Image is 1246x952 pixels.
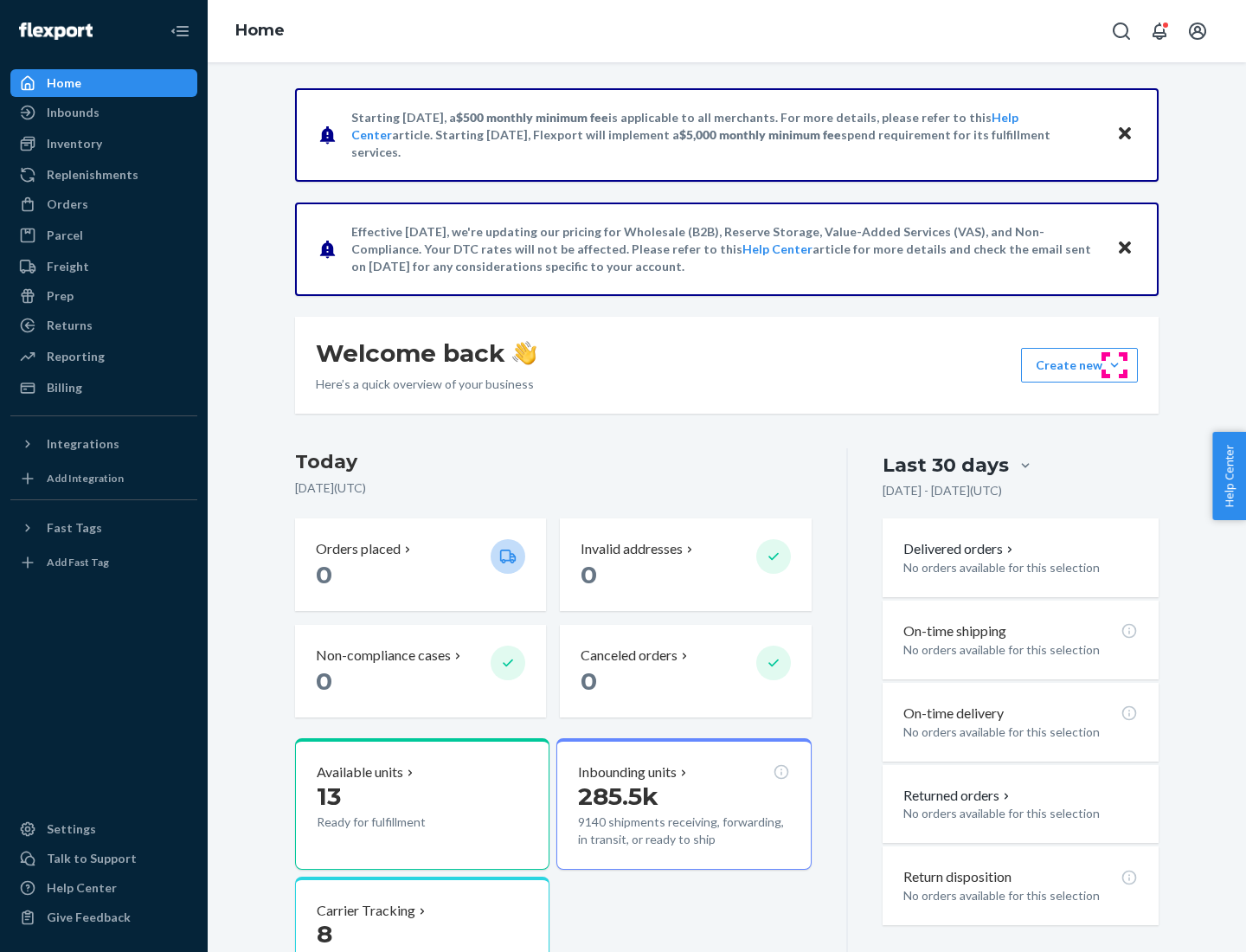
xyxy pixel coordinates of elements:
[10,282,197,310] a: Prep
[10,190,197,218] a: Orders
[47,519,102,537] div: Fast Tags
[47,555,109,569] div: Add Fast Tag
[742,241,812,256] a: Help Center
[10,874,197,902] a: Help Center
[295,448,812,476] h3: Today
[47,227,83,244] div: Parcel
[456,110,608,125] span: $500 monthly minimum fee
[47,135,102,152] div: Inventory
[903,867,1012,887] p: Return disposition
[235,21,285,40] a: Home
[10,312,197,339] a: Returns
[1142,14,1177,48] button: Open notifications
[316,646,451,666] p: Non-compliance cases
[316,338,536,369] h1: Welcome back
[903,559,1138,576] p: No orders available for this selection
[47,287,74,305] div: Prep
[163,14,197,48] button: Close Navigation
[512,341,536,365] img: hand-wave emoji
[317,762,403,782] p: Available units
[903,641,1138,659] p: No orders available for this selection
[351,223,1100,275] p: Effective [DATE], we're updating our pricing for Wholesale (B2B), Reserve Storage, Value-Added Se...
[317,901,415,921] p: Carrier Tracking
[295,518,546,611] button: Orders placed 0
[903,621,1006,641] p: On-time shipping
[47,435,119,453] div: Integrations
[10,904,197,931] button: Give Feedback
[10,465,197,492] a: Add Integration
[10,343,197,370] a: Reporting
[47,909,131,926] div: Give Feedback
[1021,348,1138,383] button: Create new
[679,127,841,142] span: $5,000 monthly minimum fee
[578,814,789,848] p: 9140 shipments receiving, forwarding, in transit, or ready to ship
[47,74,81,92] div: Home
[47,196,88,213] div: Orders
[578,762,677,782] p: Inbounding units
[47,471,124,486] div: Add Integration
[1212,432,1246,520] button: Help Center
[581,539,683,559] p: Invalid addresses
[903,805,1138,822] p: No orders available for this selection
[1114,236,1136,261] button: Close
[581,666,597,696] span: 0
[903,724,1138,741] p: No orders available for this selection
[295,479,812,497] p: [DATE] ( UTC )
[10,374,197,402] a: Billing
[903,539,1017,559] button: Delivered orders
[1114,122,1136,147] button: Close
[47,166,138,183] div: Replenishments
[222,6,299,56] ol: breadcrumbs
[10,815,197,843] a: Settings
[47,258,89,275] div: Freight
[10,69,197,97] a: Home
[883,482,1002,499] p: [DATE] - [DATE] ( UTC )
[10,430,197,458] button: Integrations
[903,786,1013,806] button: Returned orders
[1180,14,1215,48] button: Open account menu
[47,879,117,897] div: Help Center
[316,539,401,559] p: Orders placed
[10,845,197,872] a: Talk to Support
[10,161,197,189] a: Replenishments
[295,625,546,717] button: Non-compliance cases 0
[317,782,341,811] span: 13
[10,549,197,576] a: Add Fast Tag
[581,646,678,666] p: Canceled orders
[10,99,197,126] a: Inbounds
[883,452,1009,479] div: Last 30 days
[10,253,197,280] a: Freight
[317,919,332,949] span: 8
[10,130,197,158] a: Inventory
[47,104,100,121] div: Inbounds
[295,738,549,870] button: Available units13Ready for fulfillment
[47,317,93,334] div: Returns
[316,666,332,696] span: 0
[351,109,1100,161] p: Starting [DATE], a is applicable to all merchants. For more details, please refer to this article...
[10,514,197,542] button: Fast Tags
[47,820,96,838] div: Settings
[47,348,105,365] div: Reporting
[560,625,811,717] button: Canceled orders 0
[581,560,597,589] span: 0
[560,518,811,611] button: Invalid addresses 0
[47,850,137,867] div: Talk to Support
[556,738,811,870] button: Inbounding units285.5k9140 shipments receiving, forwarding, in transit, or ready to ship
[47,379,82,396] div: Billing
[316,376,536,393] p: Here’s a quick overview of your business
[1104,14,1139,48] button: Open Search Box
[316,560,332,589] span: 0
[317,814,477,831] p: Ready for fulfillment
[19,23,93,40] img: Flexport logo
[578,782,658,811] span: 285.5k
[10,222,197,249] a: Parcel
[903,887,1138,904] p: No orders available for this selection
[903,704,1004,724] p: On-time delivery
